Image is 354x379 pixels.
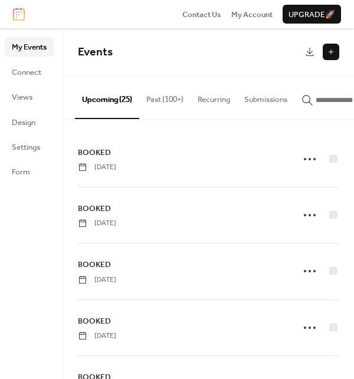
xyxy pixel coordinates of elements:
[78,315,111,327] span: BOOKED
[78,331,116,341] span: [DATE]
[78,258,111,271] a: BOOKED
[5,113,54,131] a: Design
[191,76,237,117] button: Recurring
[5,37,54,56] a: My Events
[182,8,221,20] a: Contact Us
[12,166,30,178] span: Form
[78,162,116,173] span: [DATE]
[78,203,111,215] span: BOOKED
[78,41,113,63] span: Events
[78,218,116,229] span: [DATE]
[12,141,40,153] span: Settings
[182,9,221,21] span: Contact Us
[289,9,335,21] span: Upgrade 🚀
[78,146,111,159] a: BOOKED
[237,76,294,117] button: Submissions
[78,275,116,285] span: [DATE]
[13,8,25,21] img: logo
[5,62,54,81] a: Connect
[75,76,139,118] button: Upcoming (25)
[12,91,32,103] span: Views
[5,137,54,156] a: Settings
[231,9,273,21] span: My Account
[78,147,111,159] span: BOOKED
[283,5,341,24] button: Upgrade🚀
[12,67,41,78] span: Connect
[139,76,191,117] button: Past (100+)
[5,87,54,106] a: Views
[12,117,35,128] span: Design
[12,41,47,53] span: My Events
[78,315,111,328] a: BOOKED
[231,8,273,20] a: My Account
[5,162,54,181] a: Form
[78,259,111,271] span: BOOKED
[78,202,111,215] a: BOOKED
